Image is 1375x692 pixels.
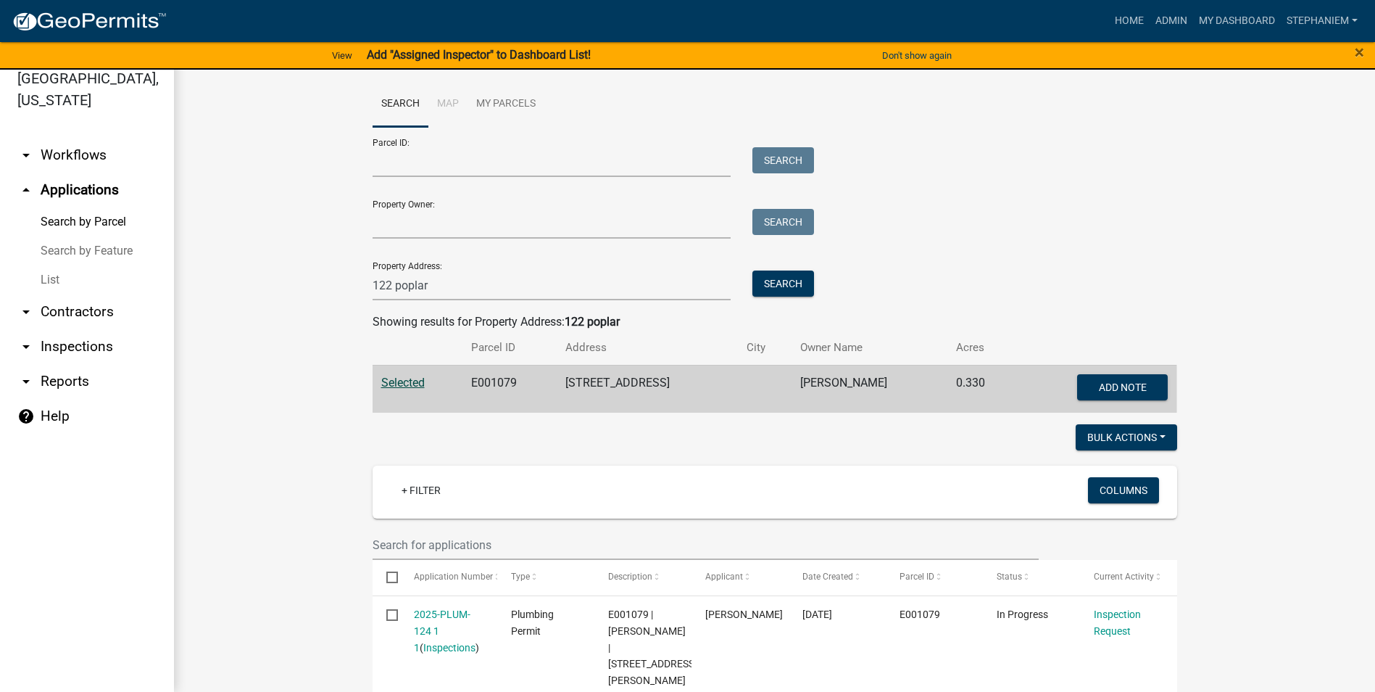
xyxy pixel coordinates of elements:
i: arrow_drop_up [17,181,35,199]
span: Applicant [705,572,743,582]
datatable-header-cell: Applicant [691,560,789,595]
button: Don't show again [876,44,957,67]
th: Owner Name [792,331,947,365]
th: Address [557,331,738,365]
strong: Add "Assigned Inspector" to Dashboard List! [367,48,591,62]
span: Date Created [802,572,853,582]
i: arrow_drop_down [17,147,35,164]
strong: 122 poplar [565,315,620,329]
a: My Parcels [468,81,544,128]
a: 2025-PLUM-124 1 1 [414,609,470,654]
span: E001079 | James T. Williams | 974 Hodges Circle [608,609,697,686]
div: Showing results for Property Address: [373,313,1177,331]
i: arrow_drop_down [17,373,35,390]
span: Description [608,572,652,582]
span: Parcel ID [900,572,934,582]
button: Search [752,147,814,173]
th: Parcel ID [462,331,556,365]
th: City [738,331,792,365]
i: help [17,408,35,425]
button: Close [1355,44,1364,61]
span: E001079 [900,609,940,620]
td: 0.330 [947,365,1016,413]
span: Plumbing Permit [511,609,554,637]
td: [PERSON_NAME] [792,365,947,413]
datatable-header-cell: Status [983,560,1080,595]
a: + Filter [390,477,452,503]
th: Acres [947,331,1016,365]
datatable-header-cell: Select [373,560,400,595]
a: Selected [381,376,425,390]
button: Search [752,209,814,235]
span: Application Number [414,572,493,582]
a: Search [373,81,428,128]
button: Columns [1088,477,1159,503]
td: [STREET_ADDRESS] [557,365,738,413]
a: Admin [1150,7,1193,35]
input: Search for applications [373,530,1039,560]
button: Add Note [1077,374,1168,400]
span: 06/30/2025 [802,609,832,620]
button: Search [752,271,814,297]
datatable-header-cell: Type [497,560,594,595]
div: ( ) [414,606,483,656]
span: In Progress [997,609,1048,620]
a: Inspections [423,642,475,654]
datatable-header-cell: Description [594,560,691,595]
i: arrow_drop_down [17,303,35,321]
span: James T. Williams [705,609,783,620]
a: Inspection Request [1094,609,1141,637]
a: Home [1109,7,1150,35]
a: StephanieM [1281,7,1363,35]
datatable-header-cell: Application Number [400,560,497,595]
span: Current Activity [1094,572,1154,582]
td: E001079 [462,365,556,413]
span: Type [511,572,530,582]
button: Bulk Actions [1076,424,1177,450]
span: × [1355,42,1364,62]
i: arrow_drop_down [17,338,35,355]
span: Status [997,572,1022,582]
span: Add Note [1099,381,1147,392]
a: My Dashboard [1193,7,1281,35]
datatable-header-cell: Current Activity [1080,560,1177,595]
datatable-header-cell: Parcel ID [886,560,983,595]
a: View [326,44,358,67]
datatable-header-cell: Date Created [789,560,886,595]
